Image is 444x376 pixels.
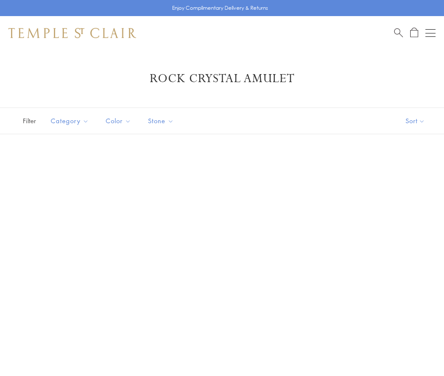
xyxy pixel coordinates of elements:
[142,111,180,130] button: Stone
[99,111,137,130] button: Color
[101,116,137,126] span: Color
[47,116,95,126] span: Category
[386,108,444,134] button: Show sort by
[394,28,403,38] a: Search
[21,71,423,86] h1: Rock Crystal Amulet
[410,28,418,38] a: Open Shopping Bag
[44,111,95,130] button: Category
[144,116,180,126] span: Stone
[8,28,136,38] img: Temple St. Clair
[172,4,268,12] p: Enjoy Complimentary Delivery & Returns
[425,28,436,38] button: Open navigation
